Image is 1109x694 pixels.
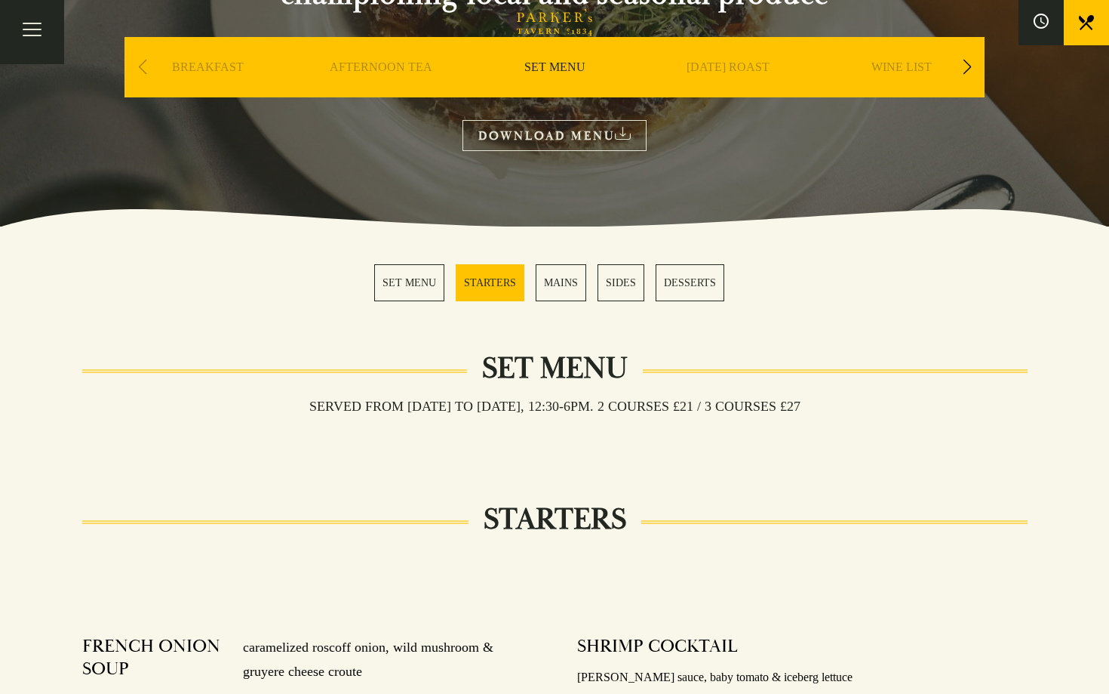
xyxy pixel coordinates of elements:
[577,635,738,658] h4: SHRIMP COCKTAIL
[871,60,932,120] a: WINE LIST
[132,51,152,84] div: Previous slide
[468,501,641,538] h2: STARTERS
[228,635,532,684] p: caramelized roscoff onion, wild mushroom & gruyere cheese croute
[536,264,586,301] a: 3 / 5
[819,37,985,143] div: 5 / 9
[577,667,1028,689] p: [PERSON_NAME] sauce, baby tomato & iceberg lettuce
[467,350,643,387] h2: Set Menu
[462,120,647,151] a: DOWNLOAD MENU
[598,264,644,301] a: 4 / 5
[82,635,229,684] h4: FRENCH ONION SOUP
[298,37,464,143] div: 2 / 9
[374,264,444,301] a: 1 / 5
[645,37,811,143] div: 4 / 9
[957,51,977,84] div: Next slide
[172,60,244,120] a: BREAKFAST
[330,60,432,120] a: AFTERNOON TEA
[294,398,816,415] h3: Served from [DATE] to [DATE], 12:30-6pm. 2 COURSES £21 / 3 COURSES £27
[456,264,524,301] a: 2 / 5
[524,60,585,120] a: SET MENU
[656,264,724,301] a: 5 / 5
[687,60,770,120] a: [DATE] ROAST
[124,37,290,143] div: 1 / 9
[472,37,637,143] div: 3 / 9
